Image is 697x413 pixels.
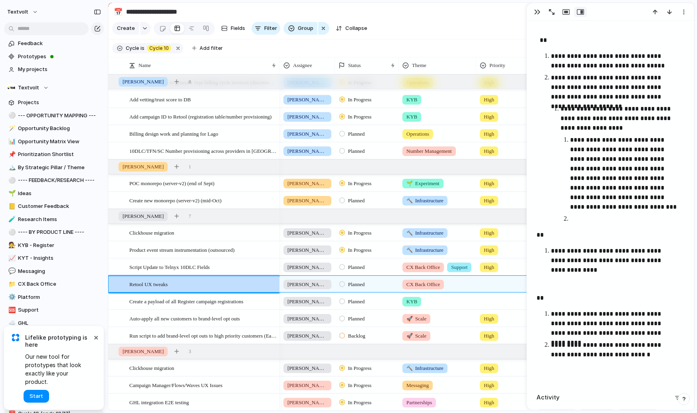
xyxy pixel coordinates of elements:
a: Feedback [4,38,104,49]
span: 🔨 [406,247,413,253]
span: Auto-apply all new customers to brand-level opt outs [129,314,240,323]
div: 💬 [8,267,14,276]
span: GHL [18,319,101,327]
button: Create [112,22,139,35]
span: ---- BY PRODUCT LINE ---- [18,228,101,236]
span: By Strategic Pillar / Theme [18,164,101,172]
span: In Progress [348,96,372,104]
div: 📌Prioritization Shortlist [4,148,104,160]
span: Ideas [18,190,101,198]
span: Retool UX tweaks [129,279,168,289]
span: [PERSON_NAME] [287,113,327,121]
span: [PERSON_NAME] [287,399,327,407]
span: Support [451,263,467,271]
a: 🧑‍⚖️KYB - Register [4,239,104,251]
span: textvolt [7,8,28,16]
span: KYB - Register [18,241,101,249]
span: Planned [348,315,365,323]
span: Customer Feedback [18,202,101,210]
span: Planned [348,147,365,155]
div: ⚪ [8,228,14,237]
div: 📅 [114,6,123,17]
span: Scale [406,315,426,323]
button: ⚪ [7,112,15,120]
div: 🏔️ [8,163,14,172]
span: Research Items [18,215,101,223]
a: Projects [4,97,104,109]
div: 🆘 [8,306,14,315]
span: Backlog [348,332,365,340]
span: [PERSON_NAME] [123,163,164,171]
span: [PERSON_NAME] [287,298,327,306]
div: 📊 [8,137,14,146]
span: Add vetting/trust score to DB [129,95,191,104]
span: [PERSON_NAME] [287,229,327,237]
span: CX Back Office [406,263,440,271]
span: Clickhouse migration [129,363,174,372]
div: 📌 [8,150,14,159]
a: ☁️GHL [4,317,104,329]
span: 🚀 [406,316,413,322]
span: [PERSON_NAME] [287,381,327,389]
a: 📁CX Back Office [4,278,104,290]
span: KYB [406,298,417,306]
span: High [484,263,494,271]
div: ⚙️ [8,292,14,302]
span: [PERSON_NAME] [287,197,327,205]
span: Messaging [18,267,101,275]
button: 🪄 [7,124,15,132]
button: 🆘 [7,306,15,314]
span: Our new tool for prototypes that look exactly like your product. [25,352,92,386]
span: CX Back Office [18,280,101,288]
span: High [484,399,494,407]
span: Theme [412,61,426,69]
span: Planned [348,130,365,138]
span: Add filter [200,45,223,52]
span: Support [18,306,101,314]
a: 📈KYT - Insights [4,252,104,264]
a: 🆘Support [4,304,104,316]
button: 🏔️ [7,164,15,172]
span: [PERSON_NAME] [287,130,327,138]
span: High [484,364,494,372]
span: High [484,246,494,254]
span: CX Back Office [406,281,440,289]
span: Name [139,61,151,69]
span: 10DLC/TFN/SC Number provisioning across providers in [GEOGRAPHIC_DATA] [129,146,277,155]
span: In Progress [348,180,372,188]
span: [PERSON_NAME] [287,180,327,188]
button: 📊 [7,138,15,146]
a: 📒Customer Feedback [4,200,104,212]
span: 🌱 [406,180,413,186]
a: 🌱Ideas [4,188,104,200]
button: Fields [218,22,248,35]
button: textvolt [4,6,42,18]
div: ☁️ [8,318,14,328]
button: 🧑‍⚖️ [7,241,15,249]
button: Filter [251,22,280,35]
div: ⚪---- BY PRODUCT LINE ---- [4,226,104,238]
span: Group [298,24,313,32]
span: ---- FEEDBACK/RESEARCH ---- [18,176,101,184]
span: High [484,180,494,188]
button: Dismiss [91,332,101,342]
div: ⚙️Platform [4,291,104,303]
span: Fields [231,24,245,32]
span: Partnerships [406,399,432,407]
button: Collapse [333,22,370,35]
a: ⚪--- OPPORTUNITY MAPPING --- [4,110,104,122]
span: Opportunity Backlog [18,124,101,132]
span: Messaging [406,381,429,389]
span: Clickhouse migration [129,228,174,237]
span: Infrastructure [406,229,444,237]
span: In Progress [348,381,372,389]
span: Priority [489,61,505,69]
button: 📒 [7,202,15,210]
span: [PERSON_NAME] [287,332,327,340]
a: 🪄Opportunity Backlog [4,123,104,134]
span: Platform [18,293,101,301]
span: Cycle [126,45,139,52]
